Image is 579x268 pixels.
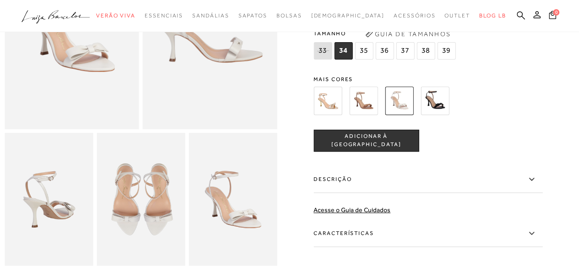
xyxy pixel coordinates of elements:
[314,132,418,148] span: ADICIONAR À [GEOGRAPHIC_DATA]
[238,12,267,19] span: Sapatos
[396,42,414,60] span: 37
[314,166,542,193] label: Descrição
[349,87,378,115] img: SANDÁLIA SALTO MÉDIO LAÇO BLUSH
[444,7,470,24] a: noSubCategoriesText
[553,9,559,16] span: 0
[355,42,373,60] span: 35
[314,206,390,213] a: Acesse o Guia de Cuidados
[192,12,229,19] span: Sandálias
[362,27,454,41] button: Guia de Tamanhos
[444,12,470,19] span: Outlet
[96,7,135,24] a: noSubCategoriesText
[311,12,384,19] span: [DEMOGRAPHIC_DATA]
[145,7,183,24] a: noSubCategoriesText
[314,42,332,60] span: 33
[97,133,185,266] img: image
[314,77,542,82] span: Mais cores
[311,7,384,24] a: noSubCategoriesText
[189,133,277,266] img: image
[276,12,302,19] span: Bolsas
[276,7,302,24] a: noSubCategoriesText
[394,7,435,24] a: noSubCategoriesText
[334,42,352,60] span: 34
[314,130,419,152] button: ADICIONAR À [GEOGRAPHIC_DATA]
[96,12,135,19] span: Verão Viva
[145,12,183,19] span: Essenciais
[546,10,559,22] button: 0
[5,133,93,266] img: image
[479,12,506,19] span: BLOG LB
[421,87,449,115] img: SANDÁLIA SALTO MÉDIO LAÇO PRETA
[314,27,458,40] span: Tamanho
[394,12,435,19] span: Acessórios
[437,42,455,60] span: 39
[192,7,229,24] a: noSubCategoriesText
[479,7,506,24] a: BLOG LB
[314,87,342,115] img: SANDÁLIA COM LAÇO DELICADO EM METALIZADO DOURADO DE SALTO ALTO
[238,7,267,24] a: noSubCategoriesText
[417,42,435,60] span: 38
[375,42,394,60] span: 36
[385,87,413,115] img: SANDÁLIA SALTO MÉDIO LAÇO OFF WHITE
[314,220,542,247] label: Características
